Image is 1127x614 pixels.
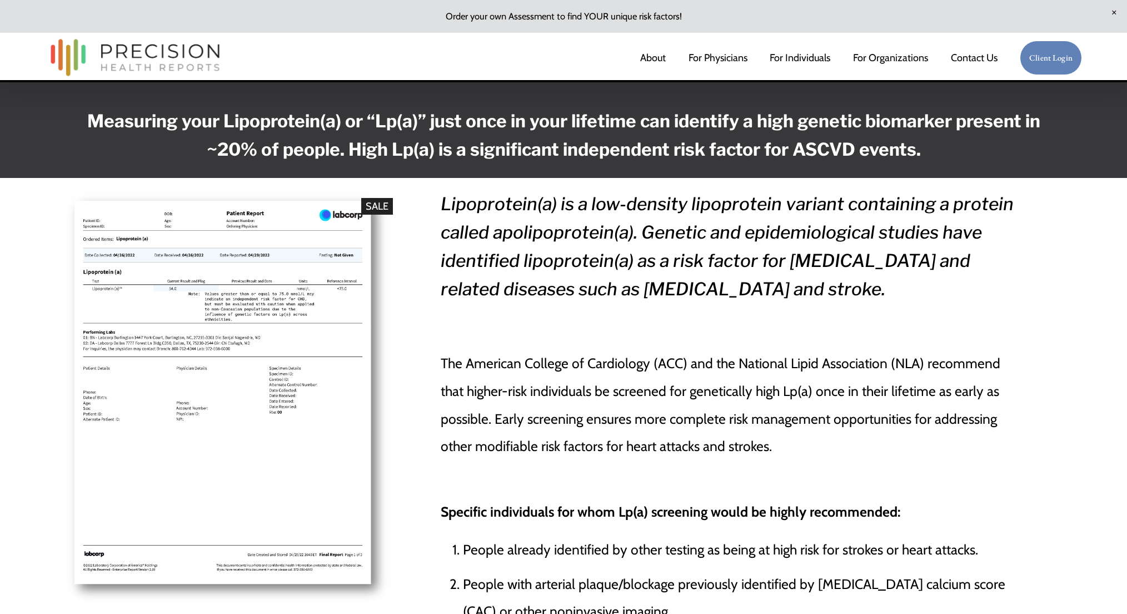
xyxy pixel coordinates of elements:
img: Lipoprotein(a) Lab Order [63,190,393,607]
strong: Measuring your Lipoprotein(a) or “Lp(a)” just once in your lifetime can identify a high genetic b... [87,110,1044,160]
img: Precision Health Reports [45,34,225,81]
p: The American College of Cardiology (ACC) and the National Lipid Association (NLA) recommend that ... [441,350,1021,460]
a: Contact Us [951,47,998,69]
a: About [640,47,666,69]
p: People already identified by other testing as being at high risk for strokes or heart attacks. [463,536,1021,564]
span: For Organizations [853,48,928,68]
strong: Specific individuals for whom Lp(a) screening would be highly recommended: [441,503,901,520]
a: For Physicians [689,47,747,69]
a: folder dropdown [853,47,928,69]
a: Client Login [1020,41,1082,76]
a: For Individuals [770,47,830,69]
em: Lipoprotein(a) is a low-density lipoprotein variant containing a protein called apolipoprotein(a)... [441,193,1018,300]
div: Sale [361,198,393,215]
